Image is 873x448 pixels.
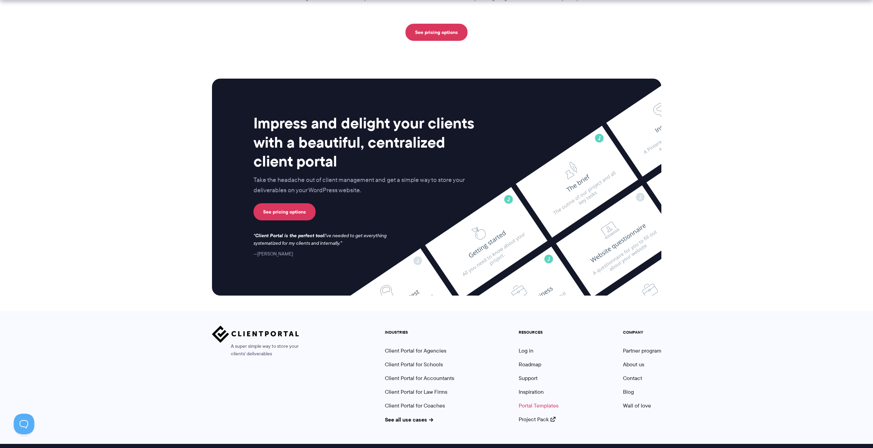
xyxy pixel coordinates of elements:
h5: RESOURCES [519,330,558,335]
a: Client Portal for Coaches [385,402,445,410]
a: See pricing options [405,24,468,41]
a: Project Pack [519,415,556,423]
a: See pricing options [253,203,316,220]
a: Client Portal for Schools [385,360,443,368]
a: Client Portal for Accountants [385,374,454,382]
h5: COMPANY [623,330,661,335]
a: Contact [623,374,642,382]
a: Log in [519,347,533,355]
a: Portal Templates [519,402,558,410]
span: A super simple way to store your clients' deliverables [212,343,299,358]
iframe: Toggle Customer Support [14,414,34,434]
a: About us [623,360,644,368]
p: I've needed to get everything systematized for my clients and internally. [253,232,393,247]
h5: INDUSTRIES [385,330,454,335]
a: Support [519,374,538,382]
a: Roadmap [519,360,541,368]
a: Inspiration [519,388,544,396]
a: Wall of love [623,402,651,410]
a: Client Portal for Law Firms [385,388,447,396]
h2: Impress and delight your clients with a beautiful, centralized client portal [253,114,479,171]
cite: [PERSON_NAME] [253,250,293,257]
a: See all use cases [385,415,434,424]
strong: Client Portal is the perfect tool [255,232,324,239]
p: Take the headache out of client management and get a simple way to store your deliverables on you... [253,175,479,196]
a: Partner program [623,347,661,355]
a: Blog [623,388,634,396]
a: Client Portal for Agencies [385,347,446,355]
